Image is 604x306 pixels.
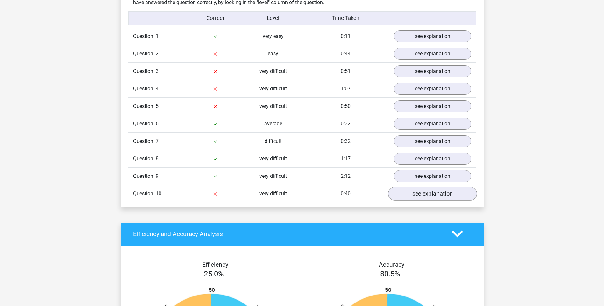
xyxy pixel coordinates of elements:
h4: Efficiency [133,261,297,268]
span: easy [268,51,278,57]
a: see explanation [394,118,471,130]
span: very difficult [259,86,287,92]
span: difficult [265,138,281,144]
div: Correct [186,14,244,22]
span: Question [133,172,156,180]
span: 6 [156,121,159,127]
span: Question [133,67,156,75]
div: Time Taken [302,14,389,22]
span: 4 [156,86,159,92]
span: Question [133,32,156,40]
a: see explanation [394,83,471,95]
span: 7 [156,138,159,144]
span: 0:40 [341,191,351,197]
span: 3 [156,68,159,74]
span: 1 [156,33,159,39]
span: very difficult [259,68,287,74]
a: see explanation [388,187,477,201]
span: very easy [263,33,284,39]
span: 8 [156,156,159,162]
span: 9 [156,173,159,179]
span: average [264,121,282,127]
a: see explanation [394,153,471,165]
span: very difficult [259,156,287,162]
a: see explanation [394,65,471,77]
span: 1:17 [341,156,351,162]
span: very difficult [259,191,287,197]
span: 0:44 [341,51,351,57]
span: 0:51 [341,68,351,74]
a: see explanation [394,100,471,112]
span: 0:32 [341,121,351,127]
h4: Efficiency and Accuracy Analysis [133,230,442,238]
span: 1:07 [341,86,351,92]
span: Question [133,102,156,110]
div: Level [244,14,302,22]
a: see explanation [394,170,471,182]
a: see explanation [394,30,471,42]
span: Question [133,190,156,198]
span: 2 [156,51,159,57]
span: Question [133,50,156,58]
span: Question [133,155,156,163]
span: very difficult [259,173,287,179]
span: 10 [156,191,161,197]
span: Question [133,137,156,145]
a: see explanation [394,48,471,60]
a: see explanation [394,135,471,147]
span: 80.5% [380,269,400,278]
h4: Accuracy [309,261,474,268]
span: 0:50 [341,103,351,109]
span: 0:11 [341,33,351,39]
span: Question [133,85,156,93]
span: 5 [156,103,159,109]
span: Question [133,120,156,128]
span: 0:32 [341,138,351,144]
span: very difficult [259,103,287,109]
span: 25.0% [204,269,224,278]
span: 2:12 [341,173,351,179]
